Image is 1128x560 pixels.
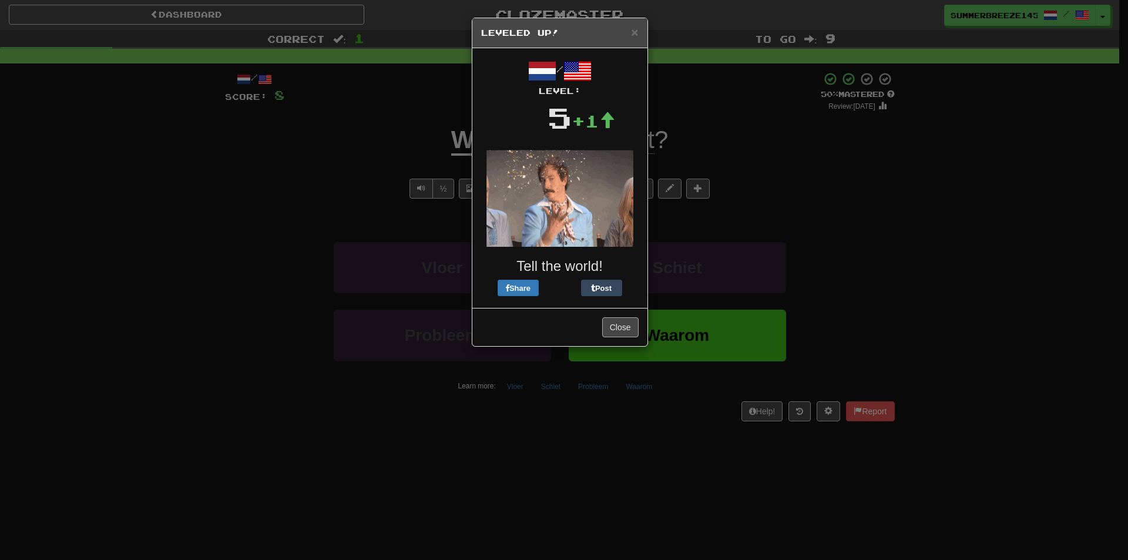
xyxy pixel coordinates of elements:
[481,85,639,97] div: Level:
[481,57,639,97] div: /
[572,109,615,133] div: +1
[498,280,539,296] button: Share
[602,317,639,337] button: Close
[486,150,633,247] img: glitter-d35a814c05fa227b87dd154a45a5cc37aaecd56281fd9d9cd8133c9defbd597c.gif
[581,280,622,296] button: Post
[548,97,572,138] div: 5
[631,26,638,38] button: Close
[481,27,639,39] h5: Leveled Up!
[481,259,639,274] h3: Tell the world!
[539,280,581,296] iframe: X Post Button
[631,25,638,39] span: ×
